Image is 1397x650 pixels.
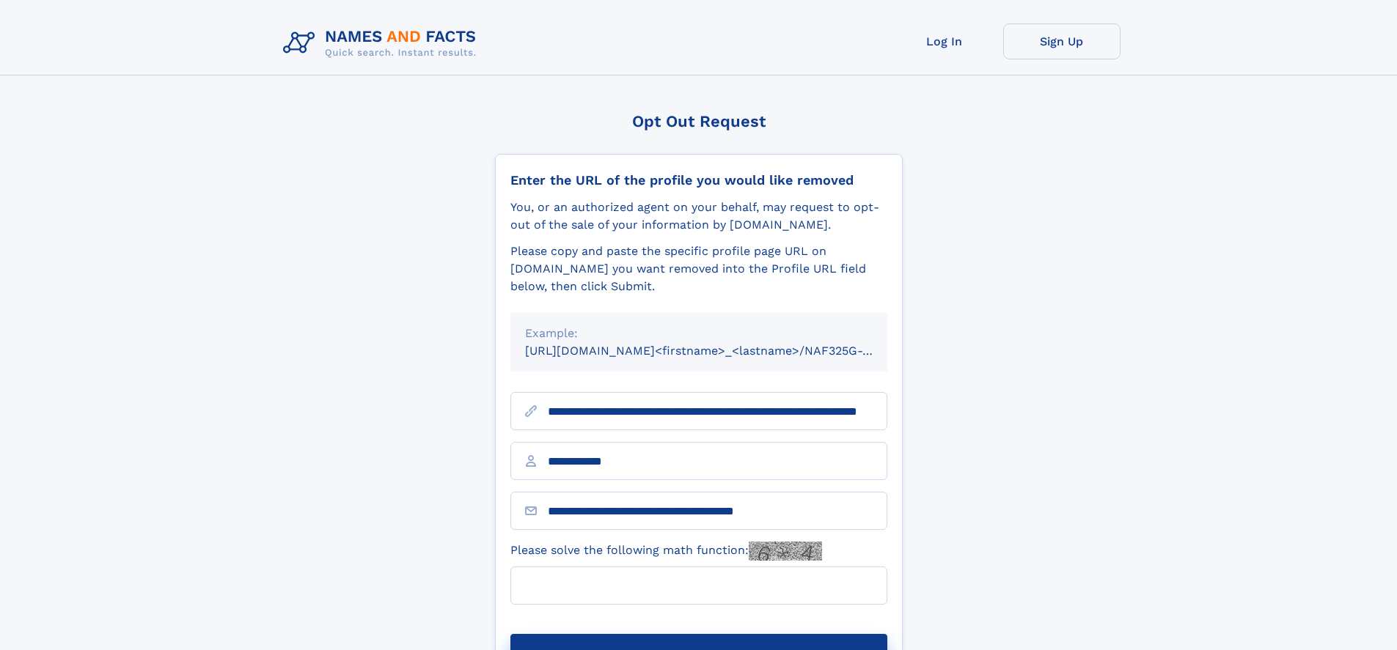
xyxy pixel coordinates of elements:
[510,243,887,295] div: Please copy and paste the specific profile page URL on [DOMAIN_NAME] you want removed into the Pr...
[277,23,488,63] img: Logo Names and Facts
[510,542,822,561] label: Please solve the following math function:
[495,112,903,130] div: Opt Out Request
[510,172,887,188] div: Enter the URL of the profile you would like removed
[1003,23,1121,59] a: Sign Up
[510,199,887,234] div: You, or an authorized agent on your behalf, may request to opt-out of the sale of your informatio...
[525,344,915,358] small: [URL][DOMAIN_NAME]<firstname>_<lastname>/NAF325G-xxxxxxxx
[525,325,873,342] div: Example:
[886,23,1003,59] a: Log In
